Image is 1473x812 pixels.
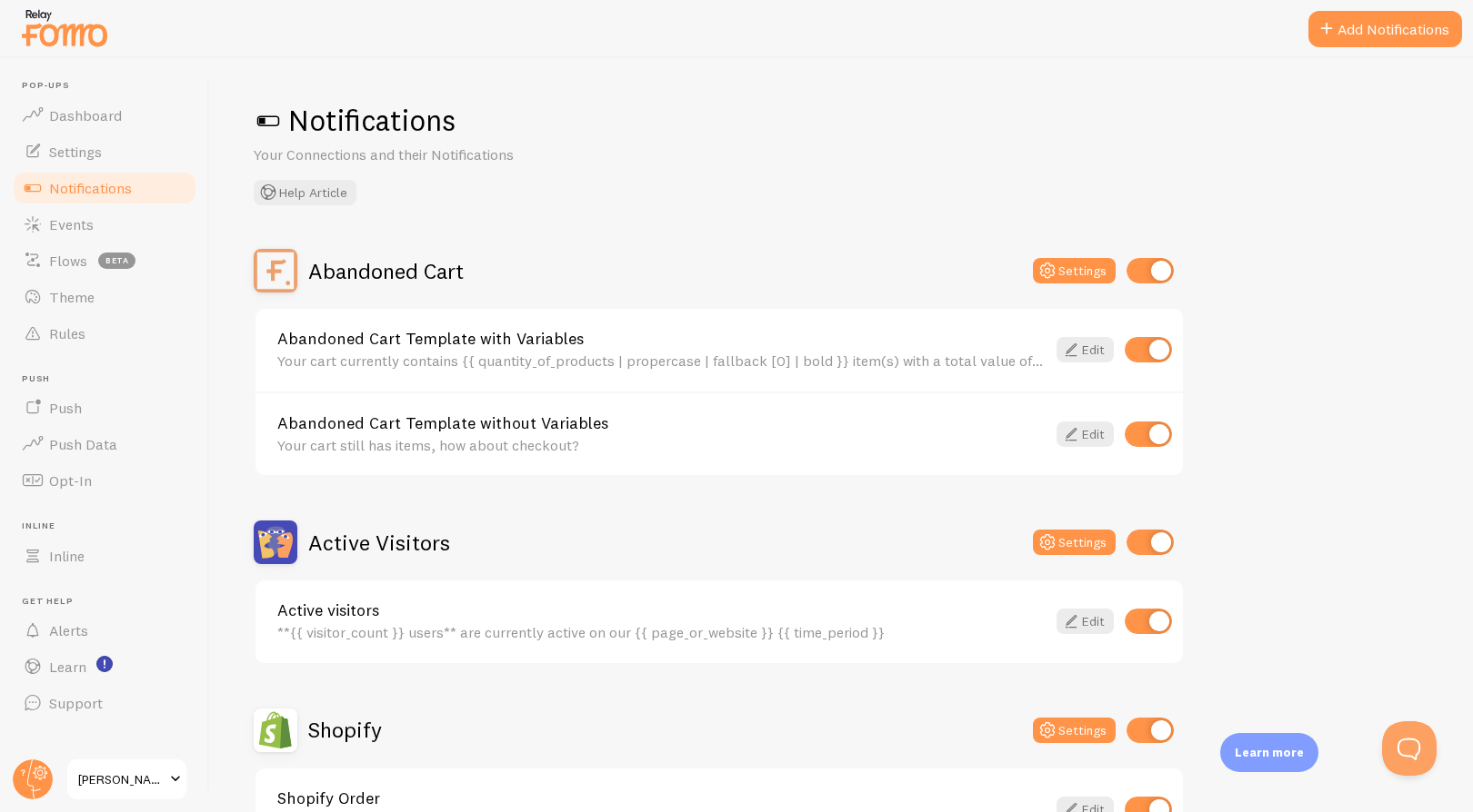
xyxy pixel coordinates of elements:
a: [PERSON_NAME] Jewelry [65,758,188,801]
p: Your Connections and their Notifications [254,144,690,165]
span: Get Help [22,596,198,608]
svg: <p>Watch New Feature Tutorials!</p> [96,656,113,672]
a: Inline [11,538,198,574]
a: Dashboard [11,97,198,134]
span: Opt-In [49,471,92,490]
iframe: Help Scout Beacon - Open [1382,721,1437,776]
span: Push [49,399,82,417]
a: Notifications [11,170,198,206]
a: Push Data [11,426,198,462]
a: Active visitors [277,602,1046,619]
a: Support [11,685,198,721]
a: Edit [1057,421,1114,447]
a: Push [11,390,198,426]
span: Events [49,215,94,233]
h2: Shopify [308,716,382,744]
span: Inline [22,520,198,532]
span: Flows [49,252,87,270]
a: Theme [11,279,198,315]
span: Pop-ups [22,80,198,92]
h2: Active Visitors [308,529,450,557]
span: Inline [49,547,85,565]
a: Rules [11,315,198,352]
a: Shopify Order [277,790,1046,807]
a: Learn [11,649,198,685]
button: Settings [1033,530,1116,555]
div: Your cart still has items, how about checkout? [277,437,1046,453]
span: Push Data [49,435,117,453]
div: Learn more [1220,733,1318,772]
a: Alerts [11,612,198,649]
a: Edit [1057,609,1114,634]
button: Settings [1033,718,1116,743]
button: Help Article [254,180,356,205]
button: Settings [1033,258,1116,283]
a: Edit [1057,337,1114,362]
span: beta [98,253,135,269]
span: Alerts [49,621,88,639]
a: Settings [11,134,198,170]
img: fomo-relay-logo-orange.svg [19,5,110,51]
span: Settings [49,143,102,161]
a: Abandoned Cart Template without Variables [277,415,1046,431]
a: Opt-In [11,462,198,499]
h2: Abandoned Cart [308,257,464,285]
a: Flows beta [11,243,198,279]
img: Active Visitors [254,520,297,564]
span: Notifications [49,179,132,197]
span: Push [22,373,198,385]
div: Your cart currently contains {{ quantity_of_products | propercase | fallback [0] | bold }} item(s... [277,352,1046,369]
span: Learn [49,658,86,676]
p: Learn more [1235,744,1304,761]
span: Theme [49,288,95,306]
img: Shopify [254,708,297,752]
span: Dashboard [49,106,122,124]
h1: Notifications [254,102,1429,139]
a: Events [11,206,198,243]
a: Abandoned Cart Template with Variables [277,331,1046,347]
span: Rules [49,324,85,342]
img: Abandoned Cart [254,249,297,292]
div: **{{ visitor_count }} users** are currently active on our {{ page_or_website }} {{ time_period }} [277,624,1046,640]
span: [PERSON_NAME] Jewelry [78,768,165,790]
span: Support [49,694,103,712]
